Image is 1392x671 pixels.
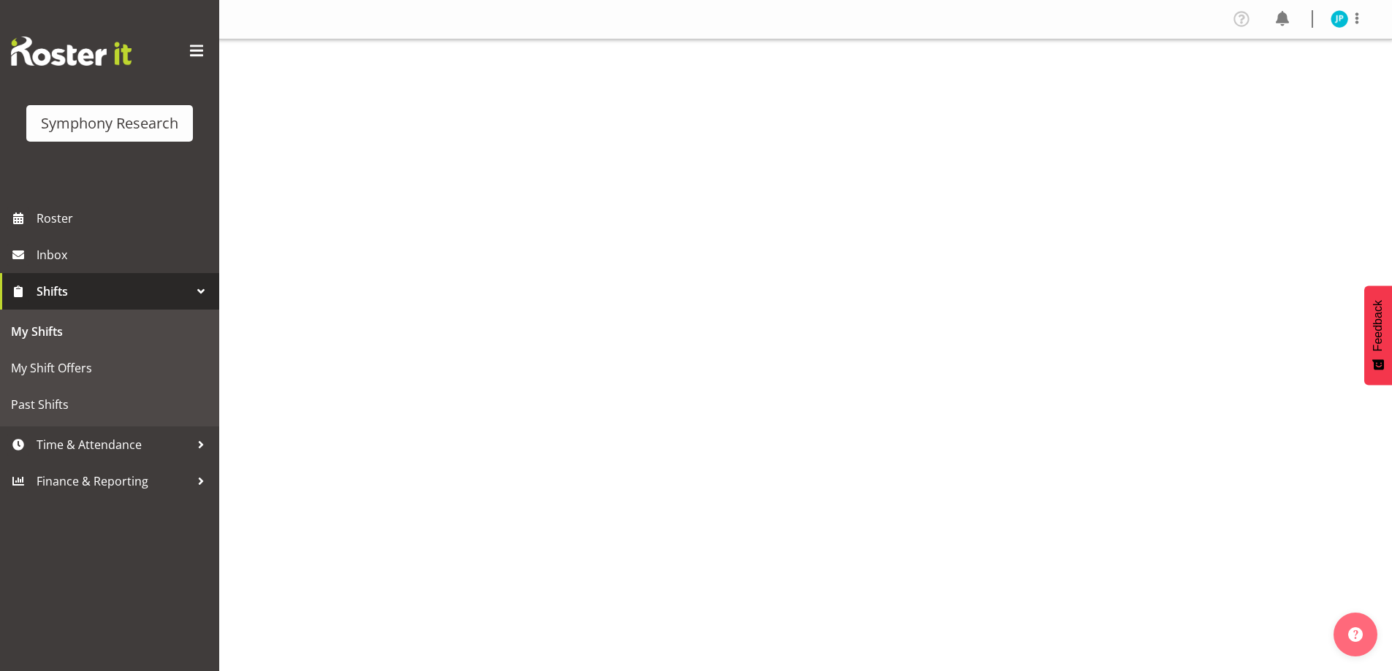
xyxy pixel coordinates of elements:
[1331,10,1348,28] img: jake-pringle11873.jpg
[37,470,190,492] span: Finance & Reporting
[41,112,178,134] div: Symphony Research
[37,207,212,229] span: Roster
[11,394,208,415] span: Past Shifts
[1364,285,1392,385] button: Feedback - Show survey
[4,313,216,350] a: My Shifts
[1372,300,1385,351] span: Feedback
[37,434,190,456] span: Time & Attendance
[4,350,216,386] a: My Shift Offers
[37,244,212,266] span: Inbox
[37,280,190,302] span: Shifts
[11,321,208,342] span: My Shifts
[4,386,216,423] a: Past Shifts
[11,37,132,66] img: Rosterit website logo
[11,357,208,379] span: My Shift Offers
[1348,627,1363,642] img: help-xxl-2.png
